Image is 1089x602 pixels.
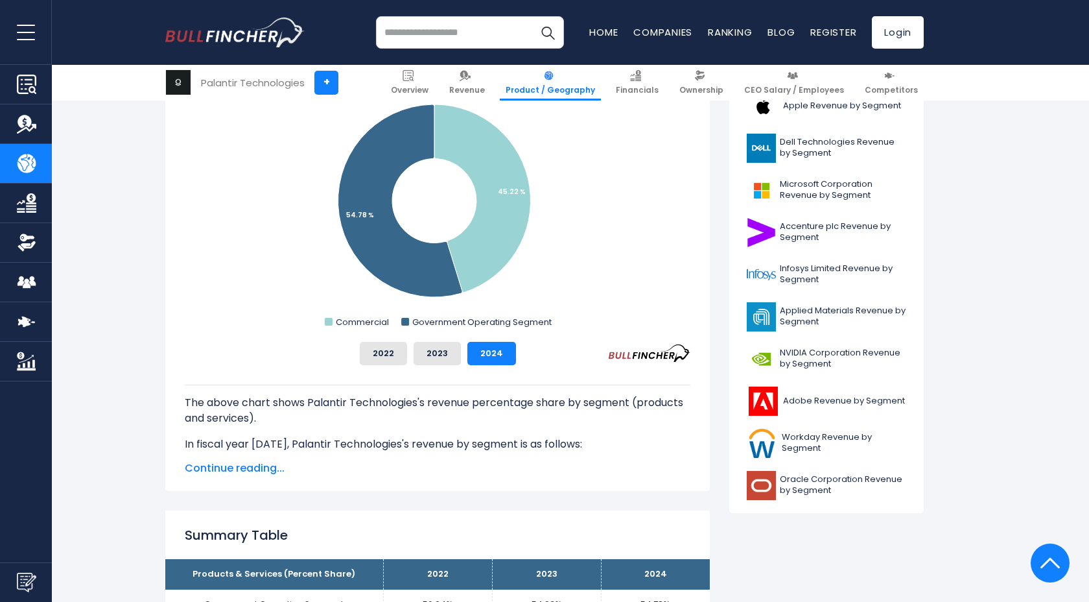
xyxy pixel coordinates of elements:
[314,71,338,95] a: +
[747,134,776,163] img: DELL logo
[633,25,692,39] a: Companies
[859,65,924,101] a: Competitors
[610,65,664,101] a: Financials
[739,383,914,419] a: Adobe Revenue by Segment
[747,387,779,416] img: ADBE logo
[739,130,914,166] a: Dell Technologies Revenue by Segment
[185,461,690,476] span: Continue reading...
[780,348,906,370] span: NVIDIA Corporation Revenue by Segment
[747,429,778,458] img: WDAY logo
[679,85,723,95] span: Ownership
[673,65,729,101] a: Ownership
[185,385,690,587] div: The for Palantir Technologies is the Government Operating Segment, which represents 54.78% of its...
[492,559,601,590] th: 2023
[780,221,906,243] span: Accenture plc Revenue by Segment
[739,341,914,377] a: NVIDIA Corporation Revenue by Segment
[783,101,901,112] span: Apple Revenue by Segment
[185,437,690,452] p: In fiscal year [DATE], Palantir Technologies's revenue by segment is as follows:
[412,316,552,328] text: Government Operating Segment
[201,75,305,90] div: Palantir Technologies
[767,25,795,39] a: Blog
[185,525,690,545] h2: Summary Table
[739,468,914,503] a: Oracle Corporation Revenue by Segment
[747,260,776,289] img: INFY logo
[165,18,305,47] a: Go to homepage
[782,432,906,454] span: Workday Revenue by Segment
[616,85,659,95] span: Financials
[336,316,389,328] text: Commercial
[747,218,776,247] img: ACN logo
[601,559,710,590] th: 2024
[500,65,601,101] a: Product / Geography
[747,91,779,121] img: AAPL logo
[17,233,36,252] img: Ownership
[498,187,526,197] tspan: 45.22 %
[385,65,434,101] a: Overview
[739,257,914,293] a: Infosys Limited Revenue by Segment
[443,65,491,101] a: Revenue
[780,306,906,328] span: Applied Materials Revenue by Segment
[747,302,776,331] img: AMAT logo
[780,263,906,285] span: Infosys Limited Revenue by Segment
[747,344,776,374] img: NVDA logo
[589,25,618,39] a: Home
[346,210,374,220] tspan: 54.78 %
[185,72,690,331] svg: Palantir Technologies's Revenue Share by Segment
[738,65,850,101] a: CEO Salary / Employees
[780,179,906,201] span: Microsoft Corporation Revenue by Segment
[739,173,914,208] a: Microsoft Corporation Revenue by Segment
[532,16,564,49] button: Search
[467,342,516,365] button: 2024
[747,471,776,500] img: ORCL logo
[708,25,752,39] a: Ranking
[780,137,906,159] span: Dell Technologies Revenue by Segment
[739,426,914,461] a: Workday Revenue by Segment
[391,85,428,95] span: Overview
[166,70,191,95] img: PLTR logo
[360,342,407,365] button: 2022
[165,18,305,47] img: bullfincher logo
[744,85,844,95] span: CEO Salary / Employees
[449,85,485,95] span: Revenue
[865,85,918,95] span: Competitors
[414,342,461,365] button: 2023
[185,395,690,426] p: The above chart shows Palantir Technologies's revenue percentage share by segment (products and s...
[872,16,924,49] a: Login
[739,88,914,124] a: Apple Revenue by Segment
[783,396,905,407] span: Adobe Revenue by Segment
[506,85,595,95] span: Product / Geography
[747,176,776,205] img: MSFT logo
[810,25,856,39] a: Register
[383,559,492,590] th: 2022
[780,474,906,496] span: Oracle Corporation Revenue by Segment
[739,215,914,250] a: Accenture plc Revenue by Segment
[739,299,914,335] a: Applied Materials Revenue by Segment
[165,559,383,590] th: Products & Services (Percent Share)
